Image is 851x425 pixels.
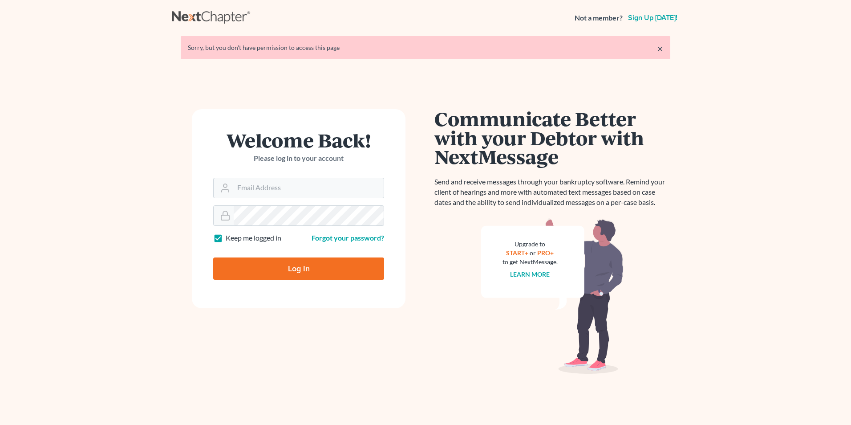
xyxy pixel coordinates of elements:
label: Keep me logged in [226,233,281,243]
a: START+ [507,249,529,257]
h1: Communicate Better with your Debtor with NextMessage [434,109,670,166]
a: × [657,43,663,54]
input: Log In [213,257,384,280]
div: Sorry, but you don't have permission to access this page [188,43,663,52]
a: PRO+ [538,249,554,257]
p: Please log in to your account [213,153,384,163]
h1: Welcome Back! [213,131,384,150]
p: Send and receive messages through your bankruptcy software. Remind your client of hearings and mo... [434,177,670,208]
div: to get NextMessage. [502,257,558,266]
div: Upgrade to [502,240,558,249]
a: Sign up [DATE]! [626,14,679,21]
a: Forgot your password? [312,233,384,242]
input: Email Address [234,178,384,198]
a: Learn more [511,270,550,278]
img: nextmessage_bg-59042aed3d76b12b5cd301f8e5b87938c9018125f34e5fa2b7a6b67550977c72.svg [481,218,624,374]
strong: Not a member? [575,13,623,23]
span: or [530,249,536,257]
